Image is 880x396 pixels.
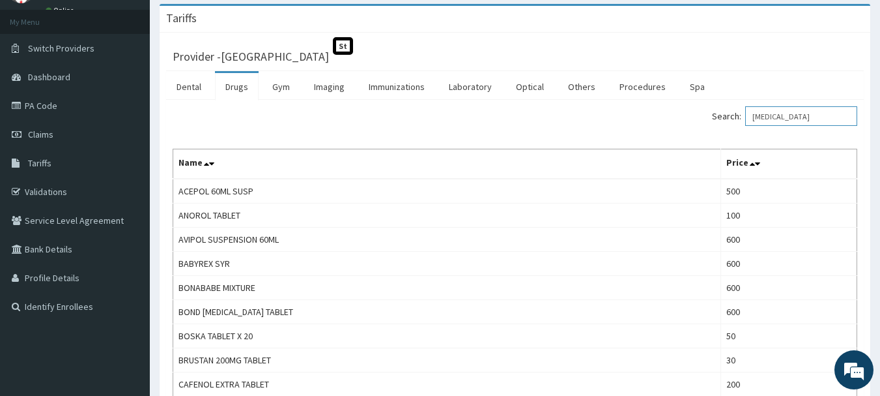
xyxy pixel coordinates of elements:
[76,116,180,248] span: We're online!
[68,73,219,90] div: Chat with us now
[173,179,721,204] td: ACEPOL 60ML SUSP
[721,179,857,204] td: 500
[358,73,435,100] a: Immunizations
[721,276,857,300] td: 600
[28,42,94,54] span: Switch Providers
[46,6,77,15] a: Online
[721,300,857,324] td: 600
[173,204,721,228] td: ANOROL TABLET
[24,65,53,98] img: d_794563401_company_1708531726252_794563401
[712,106,857,126] label: Search:
[721,228,857,252] td: 600
[173,51,329,63] h3: Provider - [GEOGRAPHIC_DATA]
[7,260,248,306] textarea: Type your message and hit 'Enter'
[28,71,70,83] span: Dashboard
[333,37,353,55] span: St
[438,73,502,100] a: Laboratory
[166,73,212,100] a: Dental
[679,73,715,100] a: Spa
[28,157,51,169] span: Tariffs
[721,252,857,276] td: 600
[721,348,857,373] td: 30
[721,149,857,179] th: Price
[214,7,245,38] div: Minimize live chat window
[173,324,721,348] td: BOSKA TABLET X 20
[304,73,355,100] a: Imaging
[166,12,197,24] h3: Tariffs
[173,300,721,324] td: BOND [MEDICAL_DATA] TABLET
[173,149,721,179] th: Name
[173,276,721,300] td: BONABABE MIXTURE
[609,73,676,100] a: Procedures
[173,252,721,276] td: BABYREX SYR
[721,324,857,348] td: 50
[173,228,721,252] td: AVIPOL SUSPENSION 60ML
[262,73,300,100] a: Gym
[505,73,554,100] a: Optical
[721,204,857,228] td: 100
[28,129,53,140] span: Claims
[173,348,721,373] td: BRUSTAN 200MG TABLET
[558,73,606,100] a: Others
[215,73,259,100] a: Drugs
[745,106,857,126] input: Search:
